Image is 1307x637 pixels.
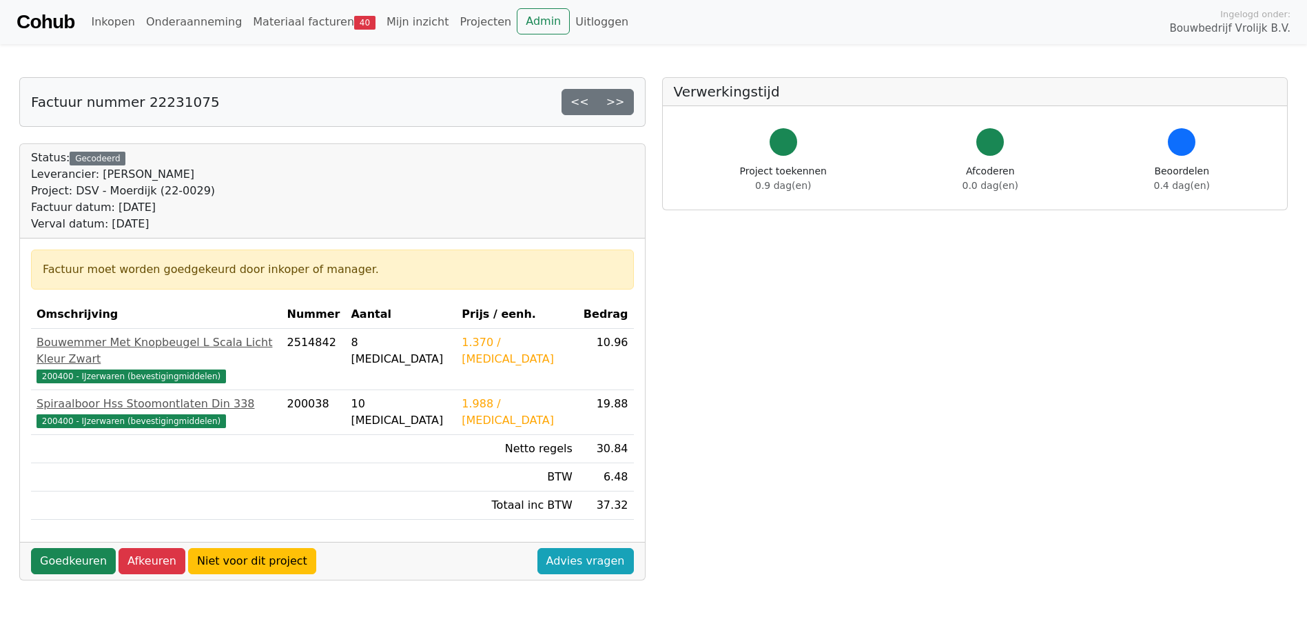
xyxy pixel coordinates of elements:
[351,396,451,429] div: 10 [MEDICAL_DATA]
[740,164,827,193] div: Project toekennen
[381,8,455,36] a: Mijn inzicht
[119,548,185,574] a: Afkeuren
[517,8,570,34] a: Admin
[674,83,1277,100] h5: Verwerkingstijd
[37,334,276,367] div: Bouwemmer Met Knopbeugel L Scala Licht Kleur Zwart
[578,463,634,492] td: 6.48
[462,334,573,367] div: 1.370 / [MEDICAL_DATA]
[247,8,381,36] a: Materiaal facturen40
[456,463,578,492] td: BTW
[462,396,573,429] div: 1.988 / [MEDICAL_DATA]
[17,6,74,39] a: Cohub
[963,164,1018,193] div: Afcoderen
[70,152,125,165] div: Gecodeerd
[37,396,276,429] a: Spiraalboor Hss Stoomontlaten Din 338200400 - IJzerwaren (bevestigingmiddelen)
[37,414,226,428] span: 200400 - IJzerwaren (bevestigingmiddelen)
[456,435,578,463] td: Netto regels
[37,334,276,384] a: Bouwemmer Met Knopbeugel L Scala Licht Kleur Zwart200400 - IJzerwaren (bevestigingmiddelen)
[282,301,346,329] th: Nummer
[31,183,215,199] div: Project: DSV - Moerdijk (22-0029)
[31,94,220,110] h5: Factuur nummer 22231075
[578,301,634,329] th: Bedrag
[141,8,247,36] a: Onderaanneming
[31,199,215,216] div: Factuur datum: [DATE]
[85,8,140,36] a: Inkopen
[456,492,578,520] td: Totaal inc BTW
[578,329,634,390] td: 10.96
[578,435,634,463] td: 30.84
[37,396,276,412] div: Spiraalboor Hss Stoomontlaten Din 338
[282,329,346,390] td: 2514842
[345,301,456,329] th: Aantal
[562,89,598,115] a: <<
[31,301,282,329] th: Omschrijving
[537,548,634,574] a: Advies vragen
[43,261,622,278] div: Factuur moet worden goedgekeurd door inkoper of manager.
[1154,164,1210,193] div: Beoordelen
[31,150,215,232] div: Status:
[578,390,634,435] td: 19.88
[456,301,578,329] th: Prijs / eenh.
[354,16,375,30] span: 40
[188,548,316,574] a: Niet voor dit project
[454,8,517,36] a: Projecten
[755,180,811,191] span: 0.9 dag(en)
[1220,8,1290,21] span: Ingelogd onder:
[282,390,346,435] td: 200038
[37,370,226,383] span: 200400 - IJzerwaren (bevestigingmiddelen)
[570,8,634,36] a: Uitloggen
[351,334,451,367] div: 8 [MEDICAL_DATA]
[578,492,634,520] td: 37.32
[1169,21,1290,37] span: Bouwbedrijf Vrolijk B.V.
[597,89,634,115] a: >>
[31,548,116,574] a: Goedkeuren
[31,166,215,183] div: Leverancier: [PERSON_NAME]
[963,180,1018,191] span: 0.0 dag(en)
[31,216,215,232] div: Verval datum: [DATE]
[1154,180,1210,191] span: 0.4 dag(en)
